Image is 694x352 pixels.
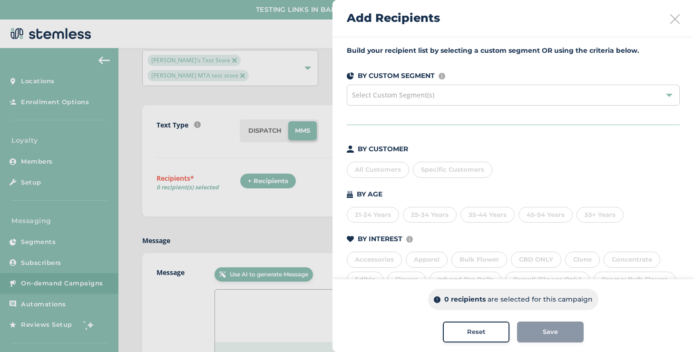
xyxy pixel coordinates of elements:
div: All Customers [347,162,409,178]
div: Edible [347,272,383,288]
img: icon-info-236977d2.svg [406,236,413,243]
div: Accessories [347,252,402,268]
p: BY CUSTOMER [358,144,408,154]
div: 45-54 Years [518,207,573,223]
img: icon-heart-dark-29e6356f.svg [347,236,354,243]
p: 0 recipients [444,294,486,304]
button: Reset [443,322,509,342]
div: Promo: Bulk Flower [594,272,675,288]
div: Infused Pre Rolls [430,272,501,288]
div: 35-44 Years [460,207,515,223]
p: are selected for this campaign [488,294,593,304]
div: Preroll (Flower Only) [505,272,590,288]
span: Select Custom Segment(s) [352,90,434,99]
div: Flower [387,272,426,288]
img: icon-info-236977d2.svg [439,73,445,79]
div: 55+ Years [577,207,624,223]
label: Build your recipient list by selecting a custom segment OR using the criteria below. [347,46,680,56]
div: Concentrate [604,252,660,268]
div: 25-34 Years [403,207,457,223]
div: Bulk Flower [451,252,507,268]
img: icon-info-dark-48f6c5f3.svg [434,296,440,303]
p: BY CUSTOM SEGMENT [358,71,435,81]
img: icon-segments-dark-074adb27.svg [347,72,354,79]
img: icon-cake-93b2a7b5.svg [347,191,353,198]
div: Apparel [406,252,448,268]
iframe: Chat Widget [646,306,694,352]
h2: Add Recipients [347,10,440,27]
div: Clone [565,252,600,268]
img: icon-person-dark-ced50e5f.svg [347,146,354,153]
div: 21-24 Years [347,207,399,223]
div: CBD ONLY [511,252,561,268]
p: BY AGE [357,189,382,199]
span: Reset [467,327,486,337]
span: Specific Customers [421,166,484,173]
p: BY INTEREST [358,234,402,244]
